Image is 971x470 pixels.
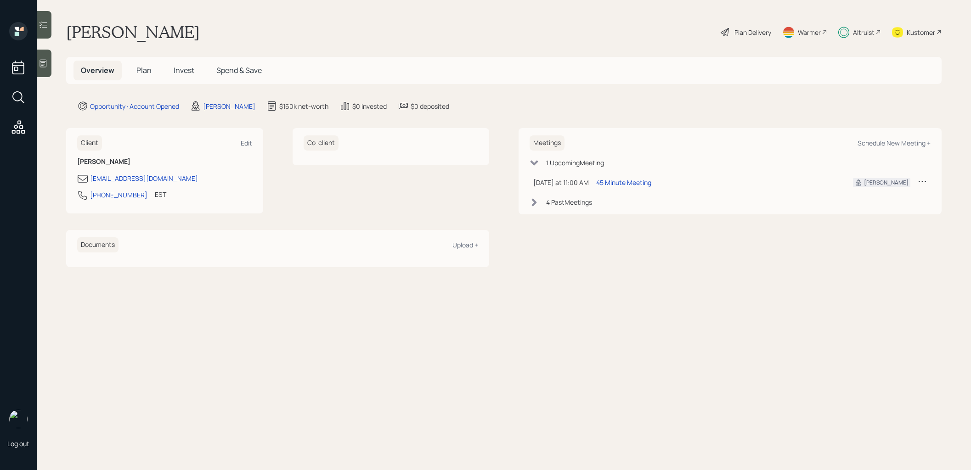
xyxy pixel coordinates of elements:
[411,101,449,111] div: $0 deposited
[77,237,119,252] h6: Documents
[546,158,604,168] div: 1 Upcoming Meeting
[203,101,255,111] div: [PERSON_NAME]
[7,439,29,448] div: Log out
[66,22,200,42] h1: [PERSON_NAME]
[853,28,875,37] div: Altruist
[241,139,252,147] div: Edit
[136,65,152,75] span: Plan
[90,101,179,111] div: Opportunity · Account Opened
[90,173,198,183] div: [EMAIL_ADDRESS][DOMAIN_NAME]
[279,101,328,111] div: $160k net-worth
[452,241,478,249] div: Upload +
[858,139,931,147] div: Schedule New Meeting +
[864,179,909,187] div: [PERSON_NAME]
[77,135,102,151] h6: Client
[546,197,592,207] div: 4 Past Meeting s
[216,65,262,75] span: Spend & Save
[907,28,935,37] div: Kustomer
[304,135,339,151] h6: Co-client
[155,190,166,199] div: EST
[798,28,821,37] div: Warmer
[352,101,387,111] div: $0 invested
[77,158,252,166] h6: [PERSON_NAME]
[530,135,565,151] h6: Meetings
[174,65,194,75] span: Invest
[596,178,651,187] div: 45 Minute Meeting
[9,410,28,428] img: treva-nostdahl-headshot.png
[533,178,589,187] div: [DATE] at 11:00 AM
[81,65,114,75] span: Overview
[734,28,771,37] div: Plan Delivery
[90,190,147,200] div: [PHONE_NUMBER]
